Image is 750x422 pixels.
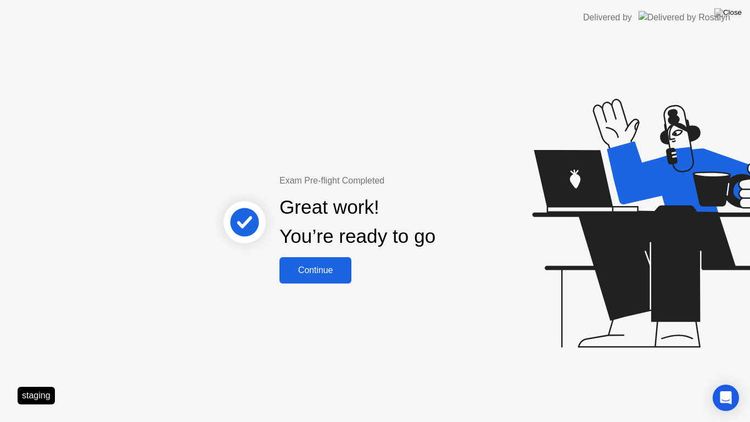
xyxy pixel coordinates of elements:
[279,193,435,251] div: Great work! You’re ready to go
[279,257,351,284] button: Continue
[283,265,348,275] div: Continue
[279,174,506,187] div: Exam Pre-flight Completed
[18,387,55,404] div: staging
[713,385,739,411] div: Open Intercom Messenger
[583,11,632,24] div: Delivered by
[714,8,742,17] img: Close
[639,11,730,24] img: Delivered by Rosalyn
